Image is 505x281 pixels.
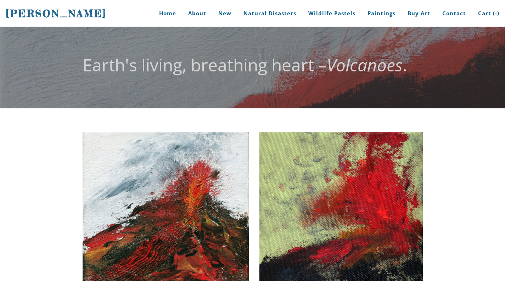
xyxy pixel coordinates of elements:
a: [PERSON_NAME] [6,7,106,20]
font: Earth's living, breathing heart – . [83,53,407,76]
em: Volcanoes [327,53,403,76]
span: - [495,10,497,17]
